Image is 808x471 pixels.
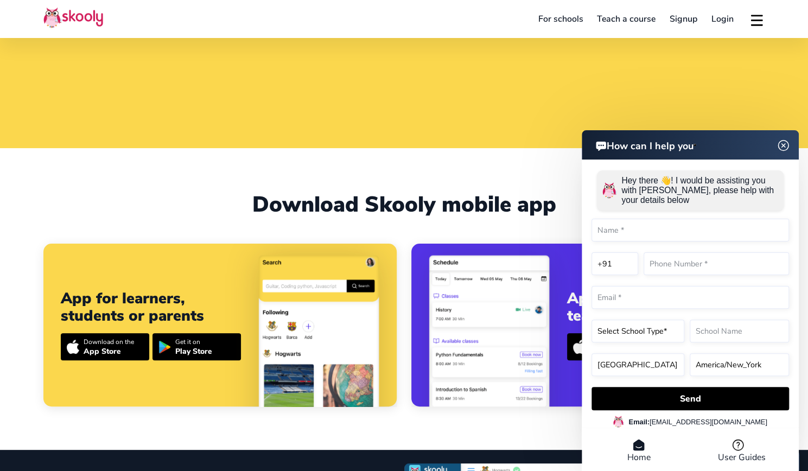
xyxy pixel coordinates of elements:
img: icon-apple [67,340,79,354]
a: For schools [531,10,590,28]
img: Skooly [43,7,103,28]
a: Login [704,10,741,28]
div: Download on the [84,338,134,346]
a: Signup [663,10,704,28]
div: Play Store [175,346,212,357]
div: App for learners, students or parents [61,290,241,324]
a: Get it onPlay Store [152,333,241,360]
a: Download on theApp Store [61,333,149,360]
img: icon-apple [573,340,586,354]
div: Get it on [175,338,212,346]
div: App Store [84,346,134,357]
a: Download on theApp Store [567,333,656,360]
img: icon-playstore [158,341,171,353]
button: menu outline [749,10,765,28]
div: App for schools, teachers, coaches [567,290,747,324]
a: Teach a course [590,10,663,28]
div: Download Skooly mobile app [43,192,765,218]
